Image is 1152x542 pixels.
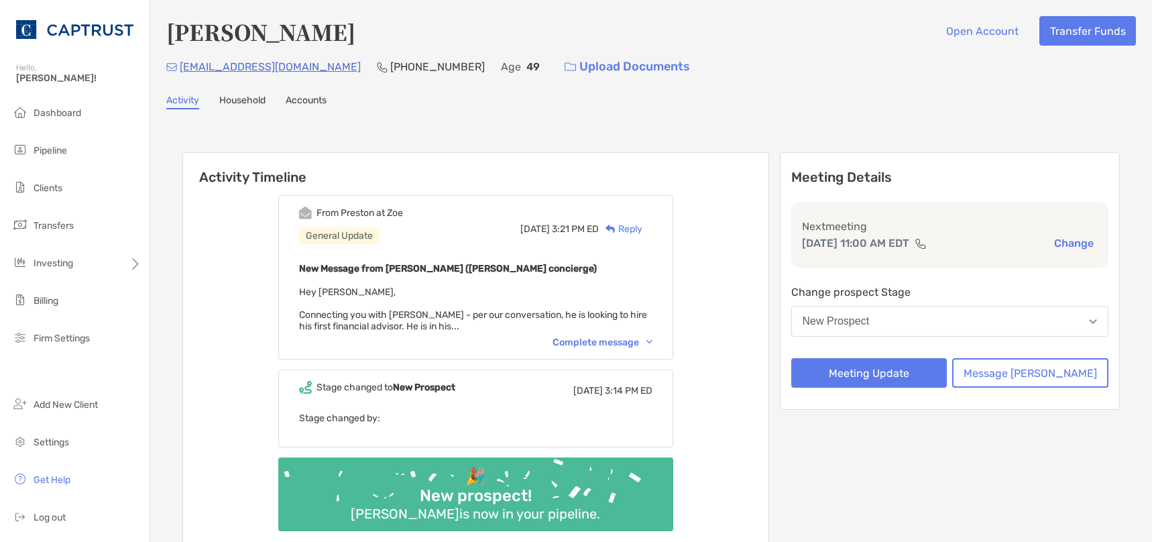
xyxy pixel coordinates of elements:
div: New Prospect [803,315,870,327]
span: [PERSON_NAME]! [16,72,141,84]
img: communication type [915,238,927,249]
span: Settings [34,437,69,448]
div: [PERSON_NAME] is now in your pipeline. [345,506,606,522]
span: Get Help [34,474,70,486]
img: clients icon [12,179,28,195]
span: Hey [PERSON_NAME], Connecting you with [PERSON_NAME] - per our conversation, he is looking to hir... [299,286,647,332]
h4: [PERSON_NAME] [166,16,355,47]
button: Meeting Update [791,358,947,388]
div: 🎉 [460,467,491,486]
a: Accounts [286,95,327,109]
button: Message [PERSON_NAME] [952,358,1108,388]
span: Add New Client [34,399,98,411]
p: Age [501,58,521,75]
img: Event icon [299,207,312,219]
img: add_new_client icon [12,396,28,412]
p: [PHONE_NUMBER] [390,58,485,75]
img: transfers icon [12,217,28,233]
img: Email Icon [166,63,177,71]
span: 3:14 PM ED [605,385,652,396]
a: Household [219,95,266,109]
b: New Message from [PERSON_NAME] ([PERSON_NAME] concierge) [299,263,597,274]
p: [DATE] 11:00 AM EDT [802,235,909,252]
button: Change [1050,236,1098,250]
span: Transfers [34,220,74,231]
span: Firm Settings [34,333,90,344]
img: pipeline icon [12,142,28,158]
p: Meeting Details [791,169,1109,186]
div: From Preston at Zoe [316,207,403,219]
div: General Update [299,227,380,244]
div: New prospect! [414,486,537,506]
img: button icon [565,62,576,72]
img: logout icon [12,508,28,525]
img: dashboard icon [12,104,28,120]
p: 49 [526,58,540,75]
span: Pipeline [34,145,67,156]
span: [DATE] [573,385,603,396]
button: New Prospect [791,306,1109,337]
img: settings icon [12,433,28,449]
img: firm-settings icon [12,329,28,345]
img: billing icon [12,292,28,308]
img: Reply icon [606,225,616,233]
p: Next meeting [802,218,1098,235]
b: New Prospect [393,382,455,393]
img: Phone Icon [377,62,388,72]
img: Event icon [299,381,312,394]
button: Open Account [935,16,1029,46]
img: Open dropdown arrow [1089,319,1097,324]
div: Reply [599,222,642,236]
p: Change prospect Stage [791,284,1109,301]
p: Stage changed by: [299,410,652,427]
img: Confetti [278,457,673,520]
span: Dashboard [34,107,81,119]
span: Log out [34,512,66,523]
div: Complete message [553,337,652,348]
button: Transfer Funds [1039,16,1136,46]
img: CAPTRUST Logo [16,5,133,54]
span: [DATE] [520,223,550,235]
span: Investing [34,258,73,269]
span: 3:21 PM ED [552,223,599,235]
a: Upload Documents [556,52,699,81]
p: [EMAIL_ADDRESS][DOMAIN_NAME] [180,58,361,75]
a: Activity [166,95,199,109]
img: get-help icon [12,471,28,487]
img: investing icon [12,254,28,270]
img: Chevron icon [646,340,652,344]
h6: Activity Timeline [183,153,768,185]
span: Clients [34,182,62,194]
span: Billing [34,295,58,307]
div: Stage changed to [316,382,455,393]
